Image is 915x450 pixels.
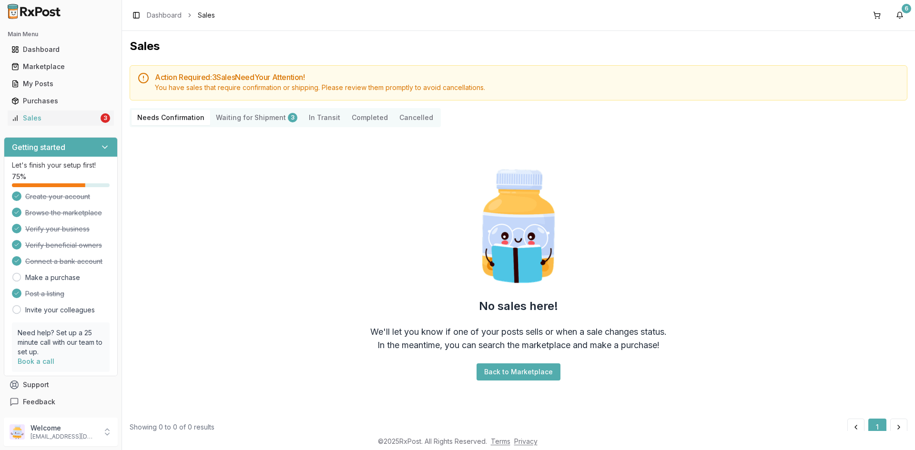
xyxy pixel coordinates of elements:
[883,418,905,440] iframe: Intercom live chat
[25,305,95,315] a: Invite your colleagues
[514,437,538,445] a: Privacy
[12,141,65,153] h3: Getting started
[23,397,55,407] span: Feedback
[11,45,110,54] div: Dashboard
[18,328,104,357] p: Need help? Set up a 25 minute call with our team to set up.
[10,424,25,440] img: User avatar
[130,422,214,432] div: Showing 0 to 0 of 0 results
[30,433,97,440] p: [EMAIL_ADDRESS][DOMAIN_NAME]
[18,357,54,365] a: Book a call
[479,299,558,314] h2: No sales here!
[25,257,102,266] span: Connect a bank account
[8,110,114,127] a: Sales3
[4,93,118,109] button: Purchases
[12,160,110,170] p: Let's finish your setup first!
[8,75,114,92] a: My Posts
[30,423,97,433] p: Welcome
[8,41,114,58] a: Dashboard
[377,339,660,352] div: In the meantime, you can search the marketplace and make a purchase!
[4,110,118,126] button: Sales3
[25,192,90,201] span: Create your account
[132,110,210,125] button: Needs Confirmation
[147,10,215,20] nav: breadcrumb
[12,172,26,181] span: 75 %
[11,79,110,89] div: My Posts
[346,110,394,125] button: Completed
[101,113,110,123] div: 3
[4,393,118,410] button: Feedback
[130,39,907,54] h1: Sales
[892,8,907,23] button: 6
[198,10,215,20] span: Sales
[4,4,65,19] img: RxPost Logo
[11,96,110,106] div: Purchases
[11,113,99,123] div: Sales
[394,110,439,125] button: Cancelled
[4,42,118,57] button: Dashboard
[8,58,114,75] a: Marketplace
[370,325,667,339] div: We'll let you know if one of your posts sells or when a sale changes status.
[8,30,114,38] h2: Main Menu
[25,208,102,218] span: Browse the marketplace
[25,273,80,282] a: Make a purchase
[491,437,510,445] a: Terms
[477,363,560,380] button: Back to Marketplace
[868,419,886,436] button: 1
[155,83,899,92] div: You have sales that require confirmation or shipping. Please review them promptly to avoid cancel...
[4,59,118,74] button: Marketplace
[8,92,114,110] a: Purchases
[25,289,64,299] span: Post a listing
[288,113,297,122] div: 3
[4,76,118,91] button: My Posts
[457,165,579,287] img: Smart Pill Bottle
[155,73,899,81] h5: Action Required: 3 Sale s Need Your Attention!
[25,240,102,250] span: Verify beneficial owners
[147,10,182,20] a: Dashboard
[303,110,346,125] button: In Transit
[210,110,303,125] button: Waiting for Shipment
[11,62,110,71] div: Marketplace
[25,224,90,234] span: Verify your business
[4,376,118,393] button: Support
[902,4,911,13] div: 6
